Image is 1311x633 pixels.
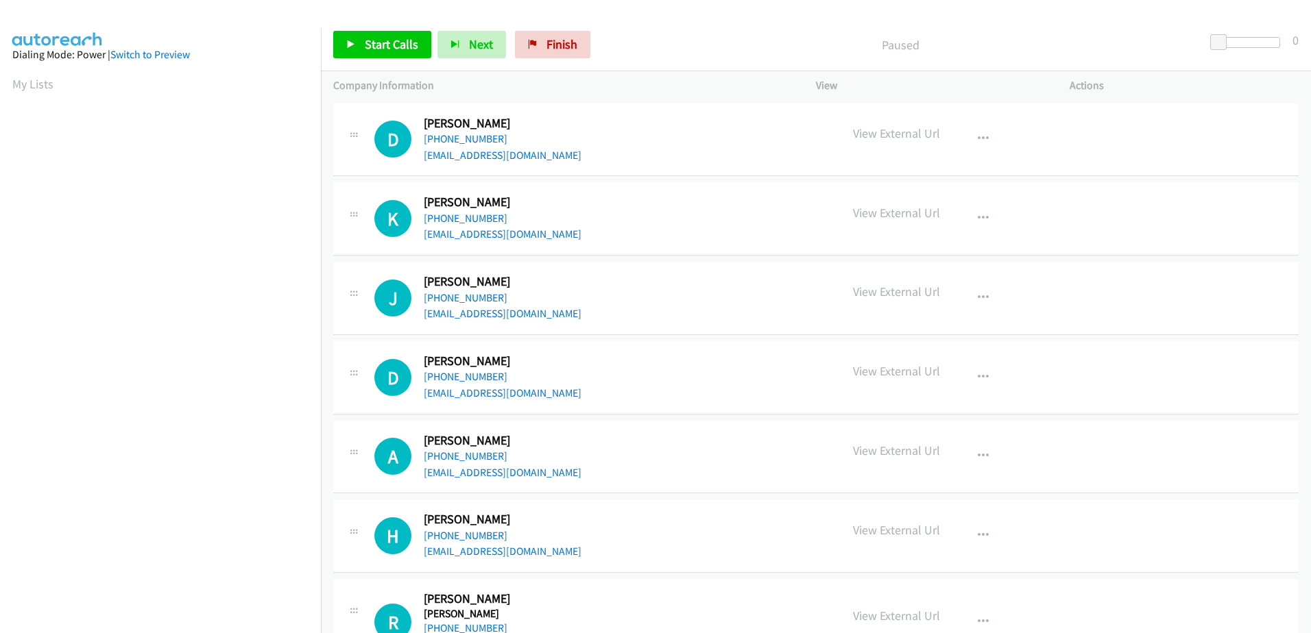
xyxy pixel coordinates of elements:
[515,31,590,58] a: Finish
[853,521,940,539] p: View External Url
[374,359,411,396] div: The call is yet to be attempted
[853,282,940,301] p: View External Url
[424,433,573,449] h2: [PERSON_NAME]
[333,31,431,58] a: Start Calls
[12,47,309,63] div: Dialing Mode: Power |
[424,132,507,145] a: [PHONE_NUMBER]
[424,370,507,383] a: [PHONE_NUMBER]
[424,386,581,399] a: [EMAIL_ADDRESS][DOMAIN_NAME]
[424,149,581,162] a: [EMAIL_ADDRESS][DOMAIN_NAME]
[424,274,573,290] h2: [PERSON_NAME]
[816,77,1045,94] p: View
[374,517,411,554] h1: H
[1070,77,1299,94] p: Actions
[853,606,940,625] p: View External Url
[437,31,506,58] button: Next
[424,512,573,527] h2: [PERSON_NAME]
[424,449,507,462] a: [PHONE_NUMBER]
[424,227,581,240] a: [EMAIL_ADDRESS][DOMAIN_NAME]
[333,77,791,94] p: Company Information
[374,359,411,396] h1: D
[853,362,940,380] p: View External Url
[853,203,940,222] p: View External Url
[365,36,418,52] span: Start Calls
[609,36,1192,54] p: Paused
[424,591,573,607] h2: [PERSON_NAME]
[424,545,581,558] a: [EMAIL_ADDRESS][DOMAIN_NAME]
[424,529,507,542] a: [PHONE_NUMBER]
[424,291,507,304] a: [PHONE_NUMBER]
[374,280,411,316] h1: J
[424,353,573,369] h2: [PERSON_NAME]
[374,200,411,237] div: The call is yet to be attempted
[424,607,581,621] h5: [PERSON_NAME]
[374,280,411,316] div: The call is yet to be attempted
[546,36,577,52] span: Finish
[110,48,190,61] a: Switch to Preview
[853,441,940,460] p: View External Url
[374,517,411,554] div: The call is yet to be attempted
[424,116,573,132] h2: [PERSON_NAME]
[424,466,581,479] a: [EMAIL_ADDRESS][DOMAIN_NAME]
[469,36,493,52] span: Next
[12,76,53,92] a: My Lists
[424,307,581,320] a: [EMAIL_ADDRESS][DOMAIN_NAME]
[853,124,940,142] p: View External Url
[424,212,507,225] a: [PHONE_NUMBER]
[374,121,411,158] div: The call is yet to be attempted
[374,438,411,475] div: The call is yet to be attempted
[1217,37,1280,48] div: Delay between calls (in seconds)
[374,438,411,475] h1: A
[1292,31,1299,49] div: 0
[424,195,573,210] h2: [PERSON_NAME]
[374,200,411,237] h1: K
[374,121,411,158] h1: D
